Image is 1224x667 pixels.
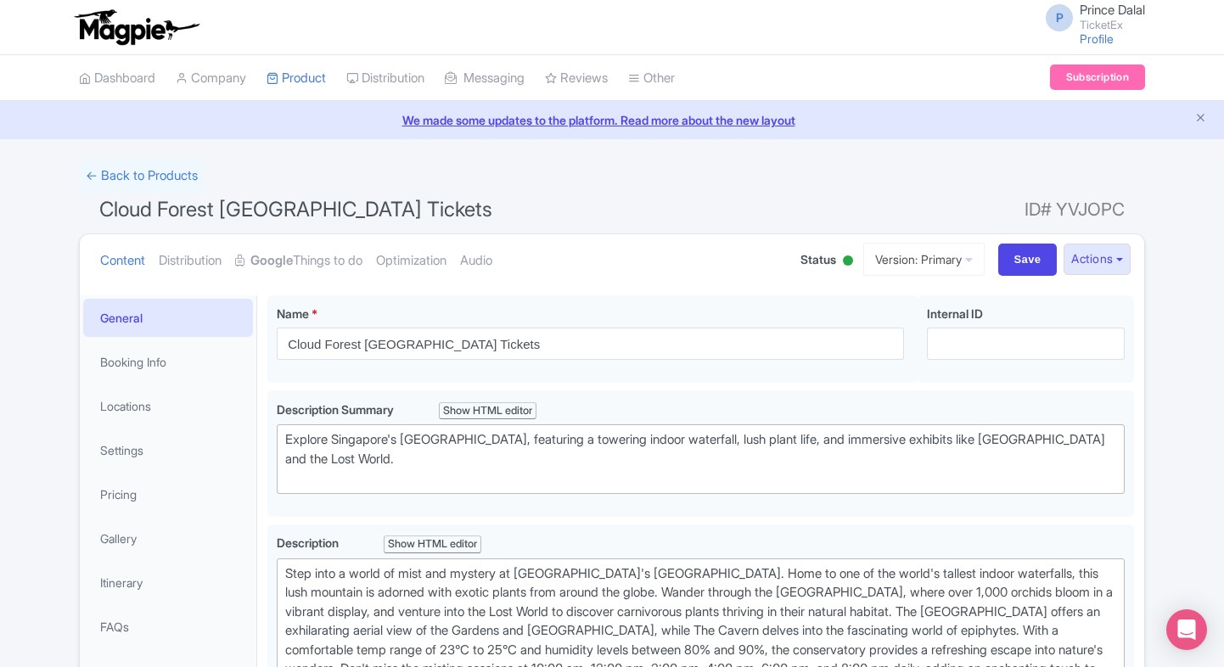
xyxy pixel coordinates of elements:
[628,55,675,102] a: Other
[277,402,396,417] span: Description Summary
[83,475,253,513] a: Pricing
[250,251,293,271] strong: Google
[1025,193,1125,227] span: ID# YVJOPC
[70,8,202,46] img: logo-ab69f6fb50320c5b225c76a69d11143b.png
[1046,4,1073,31] span: P
[545,55,608,102] a: Reviews
[285,430,1116,488] div: Explore Singapore's [GEOGRAPHIC_DATA], featuring a towering indoor waterfall, lush plant life, an...
[10,111,1214,129] a: We made some updates to the platform. Read more about the new layout
[384,535,481,553] div: Show HTML editor
[927,306,983,321] span: Internal ID
[376,234,446,288] a: Optimization
[176,55,246,102] a: Company
[863,243,985,276] a: Version: Primary
[267,55,326,102] a: Product
[1080,31,1114,46] a: Profile
[83,608,253,646] a: FAQs
[1194,109,1207,129] button: Close announcement
[79,160,205,193] a: ← Back to Products
[445,55,525,102] a: Messaging
[99,197,492,221] span: Cloud Forest [GEOGRAPHIC_DATA] Tickets
[800,250,836,268] span: Status
[83,343,253,381] a: Booking Info
[83,299,253,337] a: General
[277,306,309,321] span: Name
[839,249,856,275] div: Active
[1050,64,1145,90] a: Subscription
[1080,2,1145,18] span: Prince Dalal
[79,55,155,102] a: Dashboard
[1064,244,1131,275] button: Actions
[100,234,145,288] a: Content
[1080,20,1145,31] small: TicketEx
[235,234,362,288] a: GoogleThings to do
[159,234,222,288] a: Distribution
[1036,3,1145,31] a: P Prince Dalal TicketEx
[277,535,341,550] span: Description
[83,519,253,558] a: Gallery
[439,402,536,420] div: Show HTML editor
[83,387,253,425] a: Locations
[83,431,253,469] a: Settings
[83,563,253,602] a: Itinerary
[998,244,1058,276] input: Save
[346,55,424,102] a: Distribution
[460,234,492,288] a: Audio
[1166,609,1207,650] div: Open Intercom Messenger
